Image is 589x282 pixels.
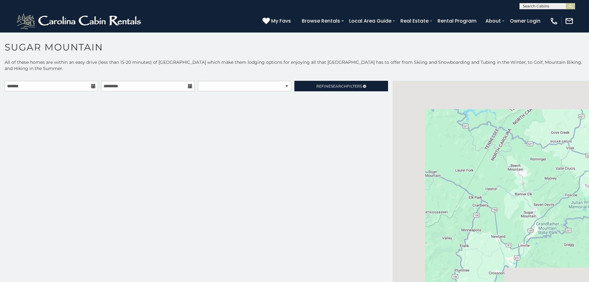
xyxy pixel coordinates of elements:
[482,15,504,26] a: About
[565,17,574,25] img: mail-regular-white.png
[434,15,480,26] a: Rental Program
[271,17,291,25] span: My Favs
[299,15,343,26] a: Browse Rentals
[294,81,388,91] a: RefineSearchFilters
[331,84,347,89] span: Search
[550,17,558,25] img: phone-regular-white.png
[507,15,544,26] a: Owner Login
[316,84,362,89] span: Refine Filters
[346,15,395,26] a: Local Area Guide
[262,17,292,25] a: My Favs
[397,15,432,26] a: Real Estate
[15,12,144,30] img: White-1-2.png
